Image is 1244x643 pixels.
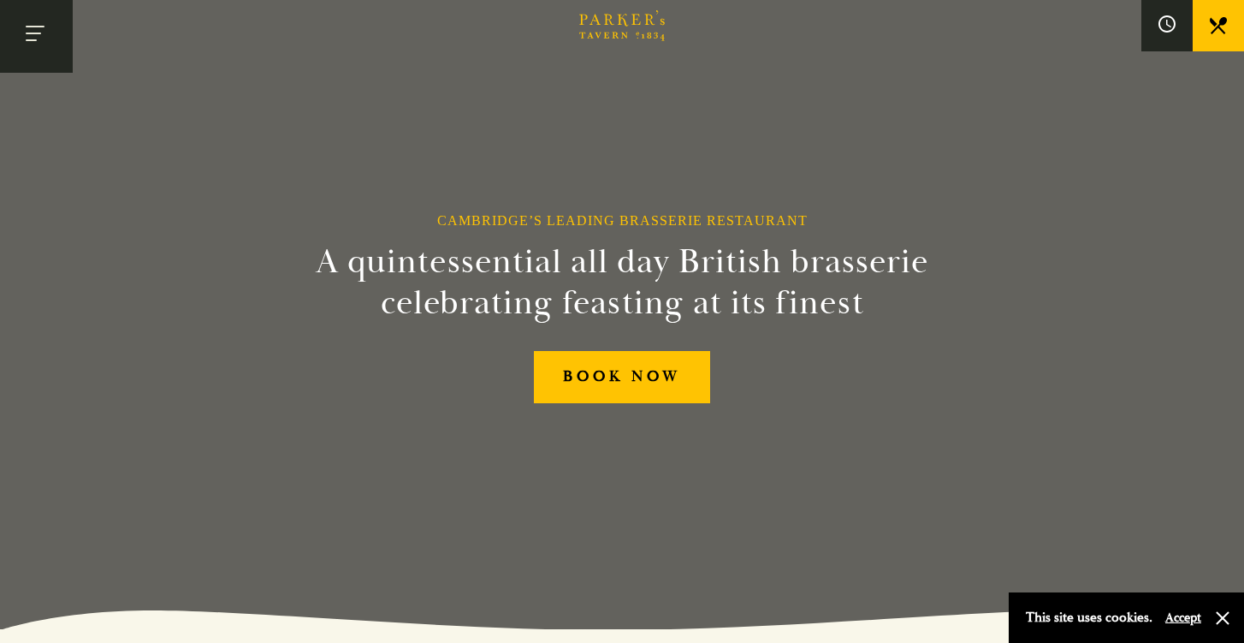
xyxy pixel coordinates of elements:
h2: A quintessential all day British brasserie celebrating feasting at its finest [232,241,1012,324]
p: This site uses cookies. [1026,605,1152,630]
h1: Cambridge’s Leading Brasserie Restaurant [437,212,808,229]
button: Close and accept [1214,610,1231,627]
button: Accept [1165,610,1201,626]
a: BOOK NOW [534,351,710,403]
